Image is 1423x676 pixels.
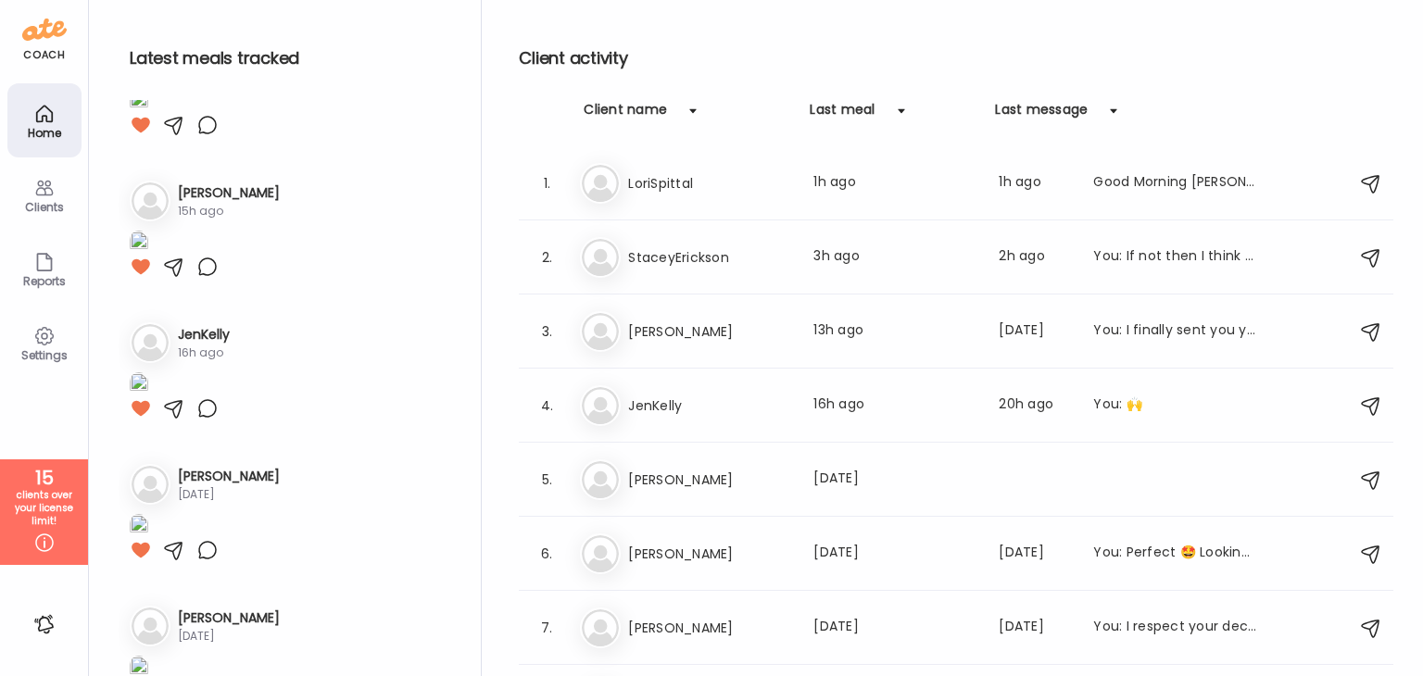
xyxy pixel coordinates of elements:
[130,44,451,72] h2: Latest meals tracked
[628,469,791,491] h3: [PERSON_NAME]
[132,607,169,645] img: bg-avatar-default.svg
[1093,543,1256,565] div: You: Perfect 🤩 Looking forward to seeing you then. [DATE] is your In-Body scale, pics and measure...
[535,320,558,343] div: 3.
[1093,617,1256,639] div: You: I respect your decision but know that I did not give up on you. This is the process- there i...
[999,543,1071,565] div: [DATE]
[628,246,791,269] h3: StaceyErickson
[999,320,1071,343] div: [DATE]
[178,486,280,503] div: [DATE]
[628,394,791,417] h3: JenKelly
[999,172,1071,194] div: 1h ago
[535,394,558,417] div: 4.
[813,246,976,269] div: 3h ago
[628,543,791,565] h3: [PERSON_NAME]
[6,467,82,489] div: 15
[813,617,976,639] div: [DATE]
[535,172,558,194] div: 1.
[130,514,148,539] img: images%2FKygmC5XDyGa7KipJDbyCEGQRKsm2%2Fo7VmaT0YFt0Mhyj2c1l9%2FqvLEZ2KA5elkQWVQsU3d_1080
[178,325,230,344] h3: JenKelly
[813,172,976,194] div: 1h ago
[582,239,619,276] img: bg-avatar-default.svg
[1093,246,1256,269] div: You: If not then I think that will solve this for you
[130,372,148,397] img: images%2FtMmoAjnpC4W6inctRLcbakHpIsj1%2FNnywd3AklYg1ffMxP4tL%2FQhIJOy6CsN13pYsguwvv_1080
[130,89,148,114] img: images%2FbbyQNxsEKpfwiGLsxlfrmQhO27W2%2Fn9Xm1of3gEQL06rhz6rG%2FzFP6P2aK3znfc6yOItNd_1080
[999,617,1071,639] div: [DATE]
[178,608,280,628] h3: [PERSON_NAME]
[999,246,1071,269] div: 2h ago
[535,543,558,565] div: 6.
[813,320,976,343] div: 13h ago
[132,324,169,361] img: bg-avatar-default.svg
[582,165,619,202] img: bg-avatar-default.svg
[178,344,230,361] div: 16h ago
[810,100,875,130] div: Last meal
[813,394,976,417] div: 16h ago
[11,349,78,361] div: Settings
[23,47,65,63] div: coach
[1093,394,1256,417] div: You: 🙌
[995,100,1088,130] div: Last message
[11,201,78,213] div: Clients
[584,100,667,130] div: Client name
[628,320,791,343] h3: [PERSON_NAME]
[1093,172,1256,194] div: Good Morning [PERSON_NAME], would you please send me your suggested magnesium supplement as I’ve ...
[535,246,558,269] div: 2.
[535,469,558,491] div: 5.
[582,461,619,498] img: bg-avatar-default.svg
[178,203,280,219] div: 15h ago
[628,172,791,194] h3: LoriSpittal
[535,617,558,639] div: 7.
[132,466,169,503] img: bg-avatar-default.svg
[22,15,67,44] img: ate
[11,127,78,139] div: Home
[999,394,1071,417] div: 20h ago
[582,387,619,424] img: bg-avatar-default.svg
[178,467,280,486] h3: [PERSON_NAME]
[582,535,619,572] img: bg-avatar-default.svg
[130,231,148,256] img: images%2FMtcnm53qDHMSHujxAUWRTRxzFMX2%2Ffil2VyE9Ha1ZAXfI5zr8%2FR5T7c376ZRwXseWTuAZH_1080
[628,617,791,639] h3: [PERSON_NAME]
[132,182,169,219] img: bg-avatar-default.svg
[813,543,976,565] div: [DATE]
[1093,320,1256,343] div: You: I finally sent you your personal tracking spreadsheet. I am still in process of transferring...
[582,313,619,350] img: bg-avatar-default.svg
[582,609,619,646] img: bg-avatar-default.svg
[6,489,82,528] div: clients over your license limit!
[178,628,280,645] div: [DATE]
[519,44,1393,72] h2: Client activity
[11,275,78,287] div: Reports
[813,469,976,491] div: [DATE]
[178,183,280,203] h3: [PERSON_NAME]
